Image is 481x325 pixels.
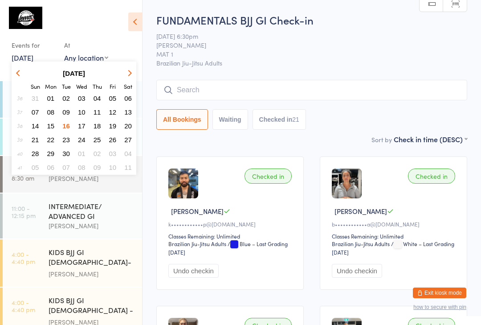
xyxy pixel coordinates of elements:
button: 20 [121,120,135,132]
span: 01 [47,95,55,102]
div: [PERSON_NAME] [49,173,135,184]
a: 7:30 -8:30 amOPEN GYM[PERSON_NAME] [3,156,142,193]
button: 02 [90,148,104,160]
a: 5:45 -7:00 amNo GI (FUNDAMENTALS)[PERSON_NAME] [3,81,142,118]
div: Brazilian Jiu-Jitsu Adults [168,240,226,247]
button: 03 [75,92,89,104]
span: [PERSON_NAME] [334,206,387,216]
div: Classes Remaining: Unlimited [332,232,458,240]
button: 28 [29,148,42,160]
button: 17 [75,120,89,132]
button: 04 [90,92,104,104]
span: 19 [109,122,117,130]
time: 4:00 - 4:40 pm [12,299,35,313]
div: k••••••••••••p@[DOMAIN_NAME] [168,220,294,228]
small: Monday [45,82,57,90]
button: 06 [121,92,135,104]
a: 11:00 -12:15 pmINTERMEDIATE/ ADVANCED GI[PERSON_NAME] [3,193,142,239]
button: 01 [44,92,58,104]
button: 22 [44,134,58,146]
button: All Bookings [156,109,208,130]
button: 21 [29,134,42,146]
span: [DATE] 6:30pm [156,32,453,41]
div: [PERSON_NAME] [49,269,135,279]
span: 30 [62,150,70,157]
img: image1689671265.png [168,169,198,198]
div: At [64,38,108,53]
button: 07 [59,161,73,173]
button: 31 [29,92,42,104]
label: Sort by [371,135,392,144]
button: 10 [106,161,120,173]
span: 04 [124,150,132,157]
button: 05 [29,161,42,173]
div: INTERMEDIATE/ ADVANCED GI [49,201,135,221]
small: Wednesday [76,82,87,90]
span: 14 [32,122,39,130]
a: 6:30 -7:30 amFUNDAMENTALS BJJ GI[PERSON_NAME] [3,119,142,155]
span: 10 [78,108,86,116]
span: 17 [78,122,86,130]
a: 4:00 -4:40 pmKIDS BJJ GI [DEMOGRAPHIC_DATA]- Level 2[PERSON_NAME] [3,239,142,287]
button: Undo checkin [168,264,219,278]
em: 39 [17,136,22,143]
button: 12 [106,106,120,118]
button: 14 [29,120,42,132]
time: 7:30 - 8:30 am [12,167,34,181]
span: 09 [62,108,70,116]
span: 08 [78,164,86,171]
span: 05 [109,95,117,102]
small: Sunday [31,82,40,90]
span: 15 [47,122,55,130]
button: 29 [44,148,58,160]
div: Events for [12,38,55,53]
button: how to secure with pin [413,304,466,310]
button: 11 [121,161,135,173]
small: Saturday [124,82,132,90]
span: 02 [62,95,70,102]
span: 10 [109,164,117,171]
strong: [DATE] [63,70,85,77]
small: Thursday [93,82,102,90]
span: 11 [94,108,101,116]
em: 41 [17,164,22,171]
button: 03 [106,148,120,160]
span: 25 [94,136,101,144]
span: 27 [124,136,132,144]
button: 19 [106,120,120,132]
input: Search [156,80,467,100]
button: 02 [59,92,73,104]
span: 21 [32,136,39,144]
span: 07 [62,164,70,171]
button: Undo checkin [332,264,382,278]
span: 09 [94,164,101,171]
button: 26 [106,134,120,146]
button: 18 [90,120,104,132]
span: 29 [47,150,55,157]
span: 01 [78,150,86,157]
button: 10 [75,106,89,118]
span: 06 [124,95,132,102]
button: 15 [44,120,58,132]
small: Tuesday [62,82,71,90]
span: [PERSON_NAME] [171,206,224,216]
span: 07 [32,108,39,116]
span: [PERSON_NAME] [156,41,453,49]
button: 16 [59,120,73,132]
em: 38 [17,122,22,129]
div: 21 [292,116,299,123]
img: image1747818091.png [332,169,362,198]
button: Checked in21 [253,109,306,130]
button: Waiting [212,109,248,130]
button: 01 [75,148,89,160]
span: 02 [94,150,101,157]
em: 37 [17,108,22,115]
button: 04 [121,148,135,160]
span: 26 [109,136,117,144]
button: 23 [59,134,73,146]
button: 09 [90,161,104,173]
a: [DATE] [12,53,33,62]
div: Checked in [245,169,292,184]
div: KIDS BJJ GI [DEMOGRAPHIC_DATA] - Level 1 [49,295,135,317]
span: 23 [62,136,70,144]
